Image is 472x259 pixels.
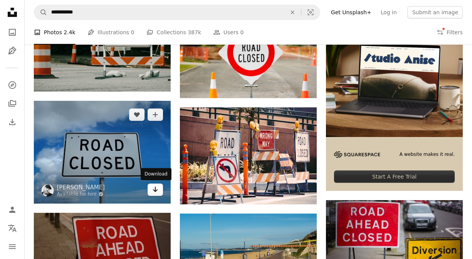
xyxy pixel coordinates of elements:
[42,184,54,197] img: Go to Pete Alexopoulos's profile
[180,152,317,159] a: assorted-color signage lot on road during daytime
[5,77,20,93] a: Explore
[334,151,380,158] img: file-1705255347840-230a6ab5bca9image
[284,5,301,20] button: Clear
[57,184,105,191] a: [PERSON_NAME]
[131,28,135,37] span: 0
[180,45,317,52] a: a road closed sign sitting on the side of a road
[34,5,47,20] button: Search Unsplash
[57,191,105,197] a: Available for hire
[376,6,401,18] a: Log in
[5,96,20,111] a: Collections
[141,168,171,180] div: Download
[148,184,163,196] a: Download
[326,242,463,249] a: white and black no smoking sign
[34,42,171,49] a: a road sign with orange cones
[213,20,244,45] a: Users 0
[399,151,455,158] span: A website makes it real.
[407,6,463,18] button: Submit an image
[5,239,20,254] button: Menu
[34,149,171,155] a: a road closed sign in front of a blue sky
[5,25,20,40] a: Photos
[5,221,20,236] button: Language
[88,20,134,45] a: Illustrations 0
[5,202,20,217] a: Log in / Sign up
[301,5,320,20] button: Visual search
[334,170,455,183] div: Start A Free Trial
[129,109,145,121] button: Like
[180,107,317,204] img: assorted-color signage lot on road during daytime
[5,114,20,130] a: Download History
[148,109,163,121] button: Add to Collection
[34,101,171,204] img: a road closed sign in front of a blue sky
[5,5,20,22] a: Home — Unsplash
[146,20,201,45] a: Collections 387k
[240,28,244,37] span: 0
[437,20,463,45] button: Filters
[326,6,376,18] a: Get Unsplash+
[34,5,320,20] form: Find visuals sitewide
[5,43,20,58] a: Illustrations
[188,28,201,37] span: 387k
